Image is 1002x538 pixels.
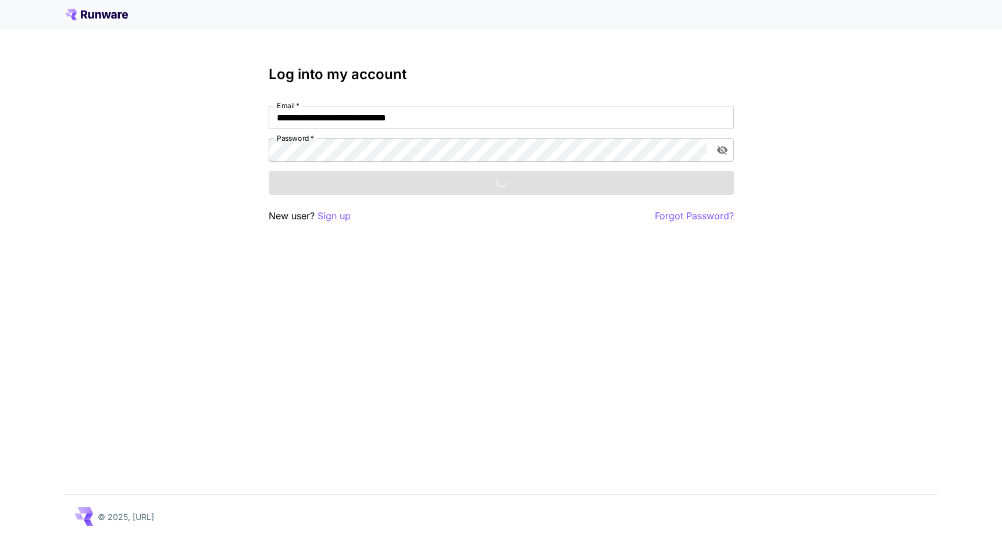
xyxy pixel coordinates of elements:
[277,133,314,143] label: Password
[269,209,351,223] p: New user?
[269,66,734,83] h3: Log into my account
[277,101,299,111] label: Email
[98,511,154,523] p: © 2025, [URL]
[318,209,351,223] button: Sign up
[655,209,734,223] button: Forgot Password?
[712,140,733,161] button: toggle password visibility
